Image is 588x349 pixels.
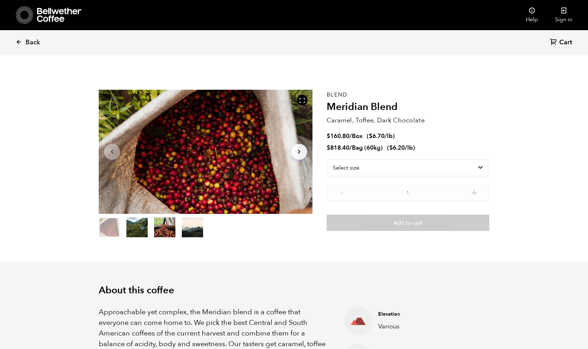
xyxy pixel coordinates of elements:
[369,132,385,140] bdi: 6.70
[26,38,40,47] span: Back
[327,144,330,152] span: $
[352,132,363,140] span: Box
[369,132,372,140] span: $
[389,144,405,152] bdi: 6.20
[337,188,346,195] button: -
[349,144,352,152] span: /
[349,132,352,140] span: /
[327,116,489,125] p: Caramel, Toffee, Dark Chocolate
[367,132,395,140] span: ( )
[378,311,478,318] h4: Elevation
[327,144,349,152] bdi: 818.40
[327,215,489,231] button: Add to cart
[405,144,413,152] span: /lb
[389,144,393,152] span: $
[470,188,479,195] button: +
[327,132,330,140] span: $
[559,38,572,47] span: Cart
[327,101,489,113] h2: Meridian Blend
[99,285,489,296] h2: About this coffee
[378,322,478,331] p: Various
[352,144,383,152] span: Bag (60kg)
[327,132,349,140] bdi: 160.80
[550,38,574,48] a: Cart
[387,144,415,152] span: ( )
[385,132,393,140] span: /lb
